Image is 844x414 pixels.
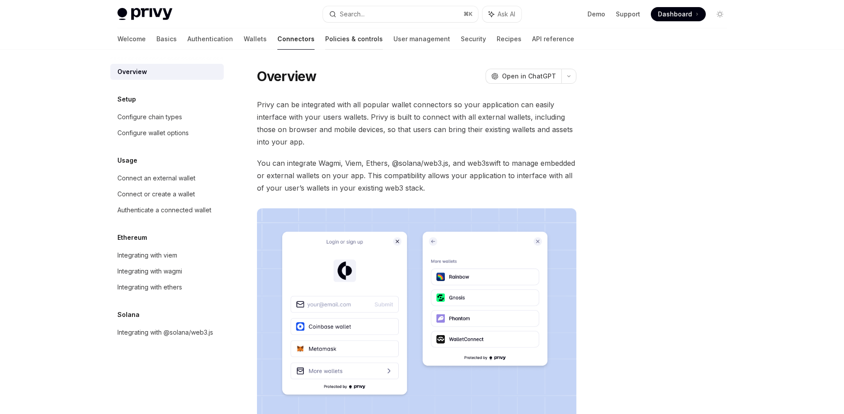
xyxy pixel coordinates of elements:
div: Configure wallet options [117,128,189,138]
div: Integrating with wagmi [117,266,182,277]
a: Authentication [187,28,233,50]
h5: Usage [117,155,137,166]
span: Ask AI [498,10,515,19]
a: Policies & controls [325,28,383,50]
span: ⌘ K [463,11,473,18]
a: Basics [156,28,177,50]
span: You can integrate Wagmi, Viem, Ethers, @solana/web3.js, and web3swift to manage embedded or exter... [257,157,576,194]
a: Authenticate a connected wallet [110,202,224,218]
a: User management [393,28,450,50]
a: Wallets [244,28,267,50]
a: Configure wallet options [110,125,224,141]
button: Open in ChatGPT [486,69,561,84]
a: Demo [587,10,605,19]
a: Connect or create a wallet [110,186,224,202]
div: Authenticate a connected wallet [117,205,211,215]
span: Open in ChatGPT [502,72,556,81]
h5: Setup [117,94,136,105]
a: Integrating with wagmi [110,263,224,279]
h5: Solana [117,309,140,320]
button: Ask AI [482,6,521,22]
button: Search...⌘K [323,6,478,22]
a: Connectors [277,28,315,50]
a: Configure chain types [110,109,224,125]
a: Dashboard [651,7,706,21]
a: Recipes [497,28,521,50]
h1: Overview [257,68,317,84]
div: Integrating with viem [117,250,177,261]
div: Connect an external wallet [117,173,195,184]
a: Integrating with @solana/web3.js [110,324,224,340]
a: Integrating with viem [110,247,224,263]
div: Search... [340,9,365,20]
button: Toggle dark mode [713,7,727,21]
h5: Ethereum [117,232,147,243]
span: Privy can be integrated with all popular wallet connectors so your application can easily interfa... [257,98,576,148]
div: Integrating with @solana/web3.js [117,327,213,338]
a: Integrating with ethers [110,279,224,295]
a: API reference [532,28,574,50]
div: Overview [117,66,147,77]
div: Integrating with ethers [117,282,182,293]
div: Configure chain types [117,112,182,122]
a: Welcome [117,28,146,50]
img: light logo [117,8,172,20]
a: Connect an external wallet [110,170,224,186]
a: Security [461,28,486,50]
a: Support [616,10,640,19]
span: Dashboard [658,10,692,19]
div: Connect or create a wallet [117,189,195,199]
a: Overview [110,64,224,80]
